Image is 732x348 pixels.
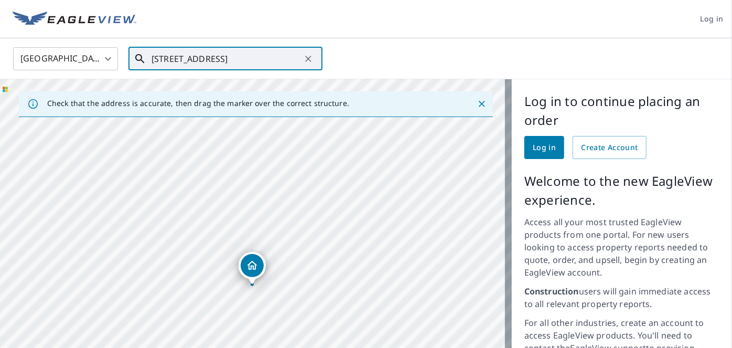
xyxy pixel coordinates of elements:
[301,51,316,66] button: Clear
[524,92,719,130] p: Log in to continue placing an order
[701,13,724,26] span: Log in
[13,44,118,73] div: [GEOGRAPHIC_DATA]
[47,99,349,108] p: Check that the address is accurate, then drag the marker over the correct structure.
[524,136,564,159] a: Log in
[13,12,136,27] img: EV Logo
[475,97,489,111] button: Close
[524,286,579,297] strong: Construction
[524,285,719,310] p: users will gain immediate access to all relevant property reports.
[239,252,266,284] div: Dropped pin, building 1, Residential property, 3386 Main St Fayette, ME 04349
[581,141,638,154] span: Create Account
[152,44,301,73] input: Search by address or latitude-longitude
[533,141,556,154] span: Log in
[573,136,647,159] a: Create Account
[524,216,719,279] p: Access all your most trusted EagleView products from one portal. For new users looking to access ...
[524,172,719,209] p: Welcome to the new EagleView experience.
